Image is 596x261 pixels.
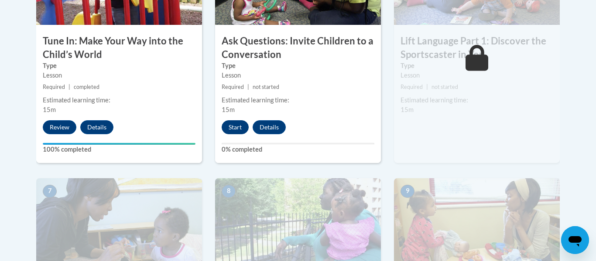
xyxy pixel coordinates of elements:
span: Required [43,84,65,90]
span: completed [74,84,99,90]
span: not started [432,84,458,90]
h3: Tune In: Make Your Way into the Child’s World [36,34,202,61]
div: Lesson [43,71,195,80]
h3: Ask Questions: Invite Children to a Conversation [215,34,381,61]
label: Type [43,61,195,71]
span: Required [222,84,244,90]
button: Review [43,120,76,134]
div: Lesson [401,71,553,80]
label: Type [401,61,553,71]
span: | [247,84,249,90]
div: Estimated learning time: [401,95,553,105]
span: 15m [401,106,414,113]
button: Details [80,120,113,134]
div: Your progress [43,143,195,145]
span: not started [253,84,279,90]
label: Type [222,61,374,71]
span: 9 [401,185,414,198]
span: 15m [222,106,235,113]
span: 15m [43,106,56,113]
h3: Lift Language Part 1: Discover the Sportscaster in You [394,34,560,61]
span: | [426,84,428,90]
div: Estimated learning time: [222,95,374,105]
button: Details [253,120,286,134]
div: Lesson [222,71,374,80]
button: Start [222,120,249,134]
span: Required [401,84,423,90]
div: Estimated learning time: [43,95,195,105]
span: 7 [43,185,57,198]
label: 100% completed [43,145,195,154]
span: 8 [222,185,236,198]
span: | [69,84,70,90]
label: 0% completed [222,145,374,154]
iframe: Button to launch messaging window [561,226,589,254]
